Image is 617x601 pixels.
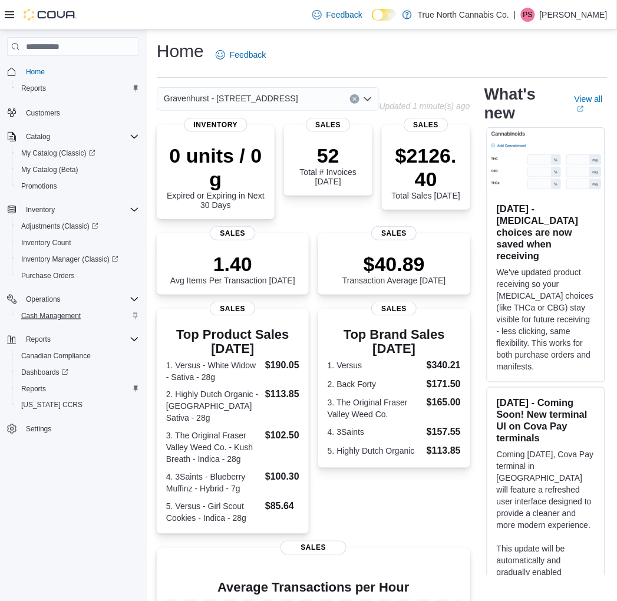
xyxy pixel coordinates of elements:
dd: $102.50 [265,429,299,443]
span: Catalog [26,132,50,141]
a: Adjustments (Classic) [12,218,144,235]
dt: 3. The Original Fraser Valley Weed Co. - Kush Breath - Indica - 28g [166,430,260,465]
span: Inventory Manager (Classic) [17,252,139,266]
div: Total # Invoices [DATE] [293,144,363,186]
span: Inventory Manager (Classic) [21,255,118,264]
button: Reports [2,331,144,348]
span: Adjustments (Classic) [17,219,139,233]
a: Cash Management [17,309,85,323]
button: Settings [2,421,144,438]
a: Feedback [211,43,270,67]
a: Feedback [308,3,367,27]
button: Reports [12,80,144,97]
a: Dashboards [17,365,73,379]
button: My Catalog (Beta) [12,161,144,178]
button: Inventory [2,202,144,218]
span: Dashboards [21,368,68,377]
a: [US_STATE] CCRS [17,398,87,412]
p: We've updated product receiving so your [MEDICAL_DATA] choices (like THCa or CBG) stay visible fo... [497,266,595,372]
span: Operations [21,292,139,306]
dt: 4. 3Saints - Blueberry Muffinz - Hybrid - 7g [166,471,260,495]
span: Purchase Orders [21,271,75,280]
span: Reports [21,332,139,346]
a: Reports [17,382,51,396]
button: [US_STATE] CCRS [12,397,144,414]
dt: 5. Versus - Girl Scout Cookies - Indica - 28g [166,501,260,524]
span: Inventory Count [21,238,71,247]
p: Coming [DATE], Cova Pay terminal in [GEOGRAPHIC_DATA] will feature a refreshed user interface des... [497,449,595,531]
dd: $157.55 [427,425,461,440]
p: True North Cannabis Co. [418,8,509,22]
span: Ps [523,8,533,22]
h3: Top Product Sales [DATE] [166,328,299,356]
dd: $171.50 [427,377,461,391]
button: Home [2,63,144,80]
span: Promotions [17,179,139,193]
span: Adjustments (Classic) [21,222,98,231]
dt: 2. Highly Dutch Organic - [GEOGRAPHIC_DATA] Sativa - 28g [166,389,260,424]
span: Sales [371,302,417,316]
svg: External link [577,105,584,113]
span: Canadian Compliance [21,351,91,361]
a: My Catalog (Beta) [17,163,83,177]
span: Home [26,67,45,77]
div: Total Sales [DATE] [391,144,461,200]
span: Inventory [21,203,139,217]
span: Settings [21,422,139,437]
dd: $165.00 [427,396,461,410]
h4: Average Transactions per Hour [166,581,461,595]
dt: 5. Highly Dutch Organic [328,445,422,457]
span: Cash Management [17,309,139,323]
button: Cash Management [12,308,144,324]
p: 0 units / 0 g [166,144,265,191]
a: Inventory Manager (Classic) [17,252,123,266]
a: Reports [17,81,51,95]
span: [US_STATE] CCRS [21,401,83,410]
dt: 1. Versus - White Widow - Sativa - 28g [166,359,260,383]
span: Home [21,64,139,79]
button: Promotions [12,178,144,194]
a: Inventory Count [17,236,76,250]
a: Canadian Compliance [17,349,95,363]
span: Sales [281,541,347,555]
h1: Home [157,39,204,63]
p: Updated 1 minute(s) ago [380,101,470,111]
h3: Top Brand Sales [DATE] [328,328,461,356]
span: Sales [404,118,448,132]
span: My Catalog (Classic) [17,146,139,160]
dt: 1. Versus [328,359,422,371]
span: Reports [17,382,139,396]
span: Operations [26,295,61,304]
h3: [DATE] - [MEDICAL_DATA] choices are now saved when receiving [497,203,595,262]
span: My Catalog (Classic) [21,148,95,158]
dt: 4. 3Saints [328,427,422,438]
button: Purchase Orders [12,268,144,284]
span: Sales [371,226,417,240]
span: Inventory Count [17,236,139,250]
p: $40.89 [342,252,446,276]
dt: 3. The Original Fraser Valley Weed Co. [328,397,422,421]
button: Catalog [2,128,144,145]
span: Purchase Orders [17,269,139,283]
a: Adjustments (Classic) [17,219,103,233]
span: Dashboards [17,365,139,379]
a: My Catalog (Classic) [12,145,144,161]
div: Peter scull [521,8,535,22]
p: | [514,8,516,22]
a: Home [21,65,50,79]
span: Customers [21,105,139,120]
a: Dashboards [12,364,144,381]
span: Inventory [26,205,55,214]
a: Promotions [17,179,62,193]
p: [PERSON_NAME] [540,8,608,22]
span: My Catalog (Beta) [21,165,78,174]
span: Feedback [230,49,266,61]
button: Reports [12,381,144,397]
a: Inventory Manager (Classic) [12,251,144,268]
a: View allExternal link [575,94,608,113]
img: Cova [24,9,77,21]
nav: Complex example [7,58,139,468]
dd: $100.30 [265,470,299,484]
a: Settings [21,422,56,437]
